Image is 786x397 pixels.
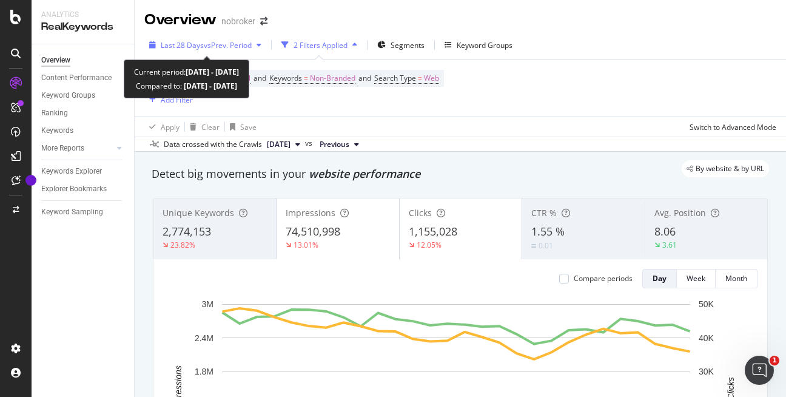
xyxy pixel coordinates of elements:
[269,73,302,83] span: Keywords
[654,207,706,219] span: Avg. Position
[41,165,126,178] a: Keywords Explorer
[310,70,355,87] span: Non-Branded
[41,89,95,102] div: Keyword Groups
[574,273,633,283] div: Compare periods
[277,35,362,55] button: 2 Filters Applied
[294,40,348,50] div: 2 Filters Applied
[41,124,73,137] div: Keywords
[457,40,512,50] div: Keyword Groups
[531,207,557,219] span: CTR %
[41,20,124,34] div: RealKeywords
[315,137,364,152] button: Previous
[164,139,262,150] div: Data crossed with the Crawls
[41,142,113,155] a: More Reports
[699,333,714,343] text: 40K
[418,73,422,83] span: =
[41,10,124,20] div: Analytics
[699,367,714,376] text: 30K
[391,40,425,50] span: Segments
[225,117,257,137] button: Save
[770,356,779,365] span: 1
[41,89,126,102] a: Keyword Groups
[320,139,349,150] span: Previous
[41,107,126,120] a: Ranking
[654,224,676,239] span: 8.06
[202,299,213,309] text: 3M
[653,273,667,283] div: Day
[294,240,318,250] div: 13.01%
[41,124,126,137] a: Keywords
[417,240,442,250] div: 12.05%
[134,65,239,79] div: Current period:
[677,269,716,288] button: Week
[41,72,126,84] a: Content Performance
[25,175,36,186] div: Tooltip anchor
[372,35,429,55] button: Segments
[41,165,102,178] div: Keywords Explorer
[662,240,677,250] div: 3.61
[161,122,180,132] div: Apply
[531,224,565,239] span: 1.55 %
[163,224,211,239] span: 2,774,153
[725,273,747,283] div: Month
[286,224,340,239] span: 74,510,998
[170,240,195,250] div: 23.82%
[204,40,252,50] span: vs Prev. Period
[685,117,776,137] button: Switch to Advanced Mode
[440,35,517,55] button: Keyword Groups
[221,15,255,27] div: nobroker
[144,10,217,30] div: Overview
[195,333,213,343] text: 2.4M
[716,269,757,288] button: Month
[41,183,126,195] a: Explorer Bookmarks
[262,137,305,152] button: [DATE]
[305,138,315,149] span: vs
[195,367,213,376] text: 1.8M
[41,183,107,195] div: Explorer Bookmarks
[182,81,237,91] b: [DATE] - [DATE]
[163,207,234,219] span: Unique Keywords
[144,117,180,137] button: Apply
[41,142,84,155] div: More Reports
[690,122,776,132] div: Switch to Advanced Mode
[41,54,70,67] div: Overview
[41,107,68,120] div: Ranking
[745,356,774,385] iframe: Intercom live chat
[699,299,714,309] text: 50K
[687,273,705,283] div: Week
[41,206,126,219] a: Keyword Sampling
[41,54,126,67] a: Overview
[201,122,220,132] div: Clear
[286,207,335,219] span: Impressions
[185,117,220,137] button: Clear
[696,165,764,172] span: By website & by URL
[240,122,257,132] div: Save
[374,73,416,83] span: Search Type
[358,73,371,83] span: and
[424,70,439,87] span: Web
[41,72,112,84] div: Content Performance
[41,206,103,219] div: Keyword Sampling
[161,40,204,50] span: Last 28 Days
[409,224,457,239] span: 1,155,028
[254,73,266,83] span: and
[144,92,193,107] button: Add Filter
[409,207,432,219] span: Clicks
[642,269,677,288] button: Day
[539,240,553,251] div: 0.01
[186,67,239,77] b: [DATE] - [DATE]
[260,17,267,25] div: arrow-right-arrow-left
[267,139,291,150] span: 2025 Sep. 1st
[531,244,536,248] img: Equal
[161,95,193,105] div: Add Filter
[136,79,237,93] div: Compared to:
[144,35,266,55] button: Last 28 DaysvsPrev. Period
[304,73,308,83] span: =
[682,160,769,177] div: legacy label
